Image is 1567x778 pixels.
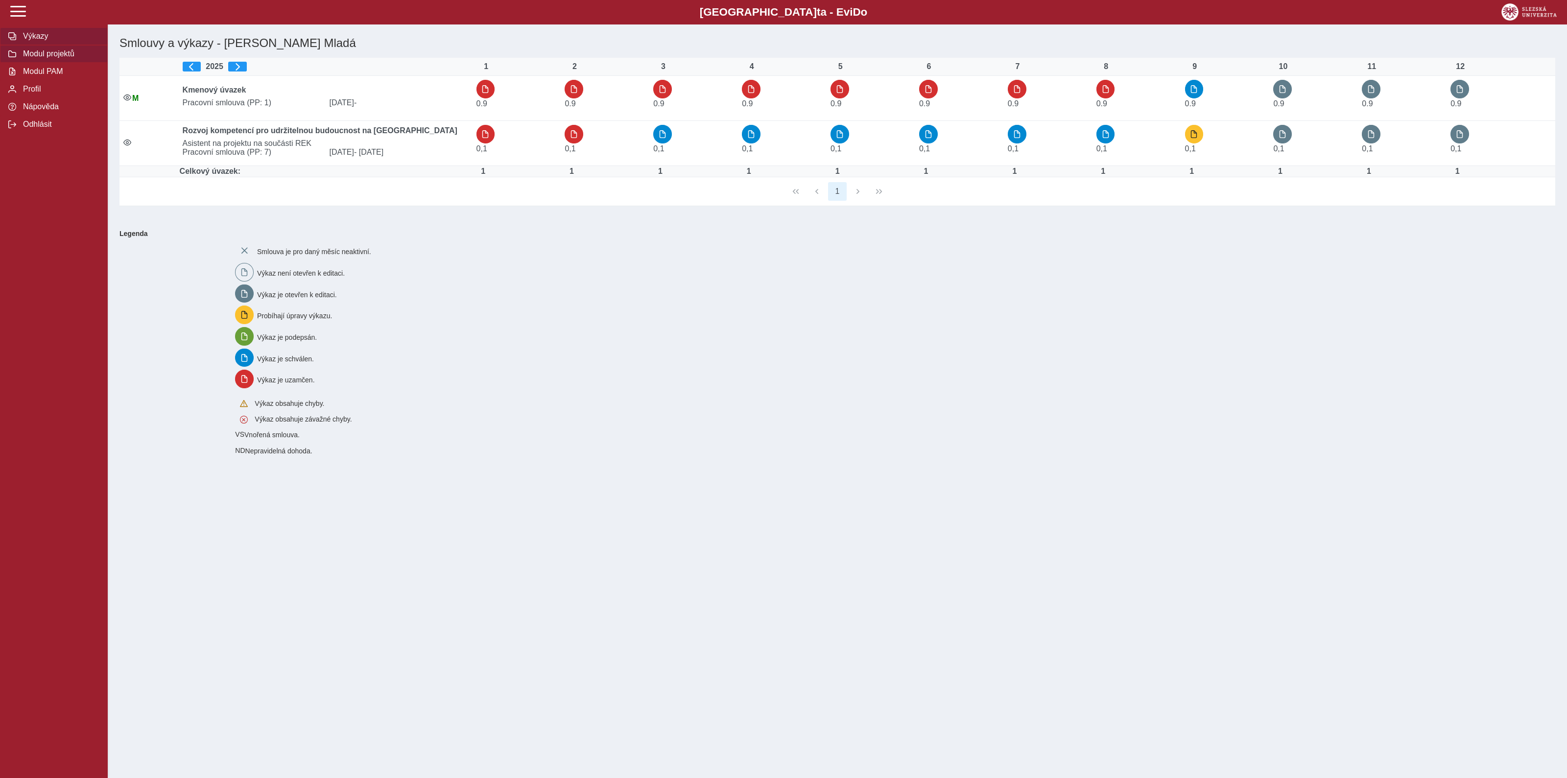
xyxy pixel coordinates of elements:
[123,139,131,146] i: Smlouva je aktivní
[650,167,670,176] div: Úvazek : 8 h / den. 40 h / týden.
[919,144,930,153] span: Úvazek : 0,8 h / den. 4 h / týden.
[1501,3,1557,21] img: logo_web_su.png
[817,6,820,18] span: t
[565,144,575,153] span: Úvazek : 0,8 h / den. 4 h / týden.
[831,62,850,71] div: 5
[116,226,1551,241] b: Legenda
[20,102,99,111] span: Nápověda
[1096,99,1107,108] span: Úvazek : 7,2 h / den. 36 h / týden.
[1096,62,1116,71] div: 8
[1185,62,1205,71] div: 9
[1008,144,1019,153] span: Úvazek : 0,8 h / den. 4 h / týden.
[244,431,300,439] span: Vnořená smlouva.
[326,148,473,157] span: [DATE]
[1448,167,1467,176] div: Úvazek : 8 h / den. 40 h / týden.
[653,144,664,153] span: Úvazek : 0,8 h / den. 4 h / týden.
[1450,144,1461,153] span: Úvazek : 0,8 h / den. 4 h / týden.
[565,99,575,108] span: Úvazek : 7,2 h / den. 36 h / týden.
[20,49,99,58] span: Modul projektů
[861,6,868,18] span: o
[183,62,469,71] div: 2025
[742,99,753,108] span: Úvazek : 7,2 h / den. 36 h / týden.
[255,400,324,407] span: Výkaz obsahuje chyby.
[179,98,326,107] span: Pracovní smlouva (PP: 1)
[1182,167,1202,176] div: Úvazek : 8 h / den. 40 h / týden.
[326,98,473,107] span: [DATE]
[476,144,487,153] span: Úvazek : 0,8 h / den. 4 h / týden.
[132,94,139,102] span: Údaje souhlasí s údaji v Magionu
[235,430,244,438] span: Smlouva vnořená do kmene
[1005,167,1024,176] div: Úvazek : 8 h / den. 40 h / týden.
[476,99,487,108] span: Úvazek : 7,2 h / den. 36 h / týden.
[116,32,1319,54] h1: Smlouvy a výkazy - [PERSON_NAME] Mladá
[739,167,759,176] div: Úvazek : 8 h / den. 40 h / týden.
[828,167,847,176] div: Úvazek : 8 h / den. 40 h / týden.
[20,85,99,94] span: Profil
[255,415,352,423] span: Výkaz obsahuje závažné chyby.
[1450,62,1470,71] div: 12
[1096,144,1107,153] span: Úvazek : 0,8 h / den. 4 h / týden.
[1270,167,1290,176] div: Úvazek : 8 h / den. 40 h / týden.
[179,166,473,177] td: Celkový úvazek:
[179,139,473,148] span: Asistent na projektu na součásti REK
[183,126,457,135] b: Rozvoj kompetencí pro udržitelnou budoucnost na [GEOGRAPHIC_DATA]
[20,32,99,41] span: Výkazy
[20,120,99,129] span: Odhlásit
[20,67,99,76] span: Modul PAM
[916,167,936,176] div: Úvazek : 8 h / den. 40 h / týden.
[235,447,245,454] span: Smlouva vnořená do kmene
[1273,99,1284,108] span: Úvazek : 7,2 h / den. 36 h / týden.
[919,99,930,108] span: Úvazek : 7,2 h / den. 36 h / týden.
[562,167,581,176] div: Úvazek : 8 h / den. 40 h / týden.
[474,167,493,176] div: Úvazek : 8 h / den. 40 h / týden.
[257,248,371,256] span: Smlouva je pro daný měsíc neaktivní.
[1273,62,1293,71] div: 10
[742,62,761,71] div: 4
[257,333,317,341] span: Výkaz je podepsán.
[828,182,847,201] button: 1
[183,86,246,94] b: Kmenový úvazek
[565,62,584,71] div: 2
[257,290,337,298] span: Výkaz je otevřen k editaci.
[1450,99,1461,108] span: Úvazek : 7,2 h / den. 36 h / týden.
[1362,99,1373,108] span: Úvazek : 7,2 h / den. 36 h / týden.
[831,144,841,153] span: Úvazek : 0,8 h / den. 4 h / týden.
[354,148,383,156] span: - [DATE]
[1362,144,1373,153] span: Úvazek : 0,8 h / den. 4 h / týden.
[1185,99,1196,108] span: Úvazek : 7,2 h / den. 36 h / týden.
[653,62,673,71] div: 3
[257,269,345,277] span: Výkaz není otevřen k editaci.
[1359,167,1378,176] div: Úvazek : 8 h / den. 40 h / týden.
[1093,167,1113,176] div: Úvazek : 8 h / den. 40 h / týden.
[919,62,939,71] div: 6
[29,6,1538,19] b: [GEOGRAPHIC_DATA] a - Evi
[653,99,664,108] span: Úvazek : 7,2 h / den. 36 h / týden.
[1008,62,1027,71] div: 7
[831,99,841,108] span: Úvazek : 7,2 h / den. 36 h / týden.
[742,144,753,153] span: Úvazek : 0,8 h / den. 4 h / týden.
[1185,144,1196,153] span: Úvazek : 0,8 h / den. 4 h / týden.
[476,62,496,71] div: 1
[245,447,312,455] span: Nepravidelná dohoda.
[123,94,131,101] i: Smlouva je aktivní
[1362,62,1381,71] div: 11
[257,354,314,362] span: Výkaz je schválen.
[257,312,332,320] span: Probíhají úpravy výkazu.
[1008,99,1019,108] span: Úvazek : 7,2 h / den. 36 h / týden.
[853,6,860,18] span: D
[179,148,326,157] span: Pracovní smlouva (PP: 7)
[257,376,315,384] span: Výkaz je uzamčen.
[354,98,356,107] span: -
[1273,144,1284,153] span: Úvazek : 0,8 h / den. 4 h / týden.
